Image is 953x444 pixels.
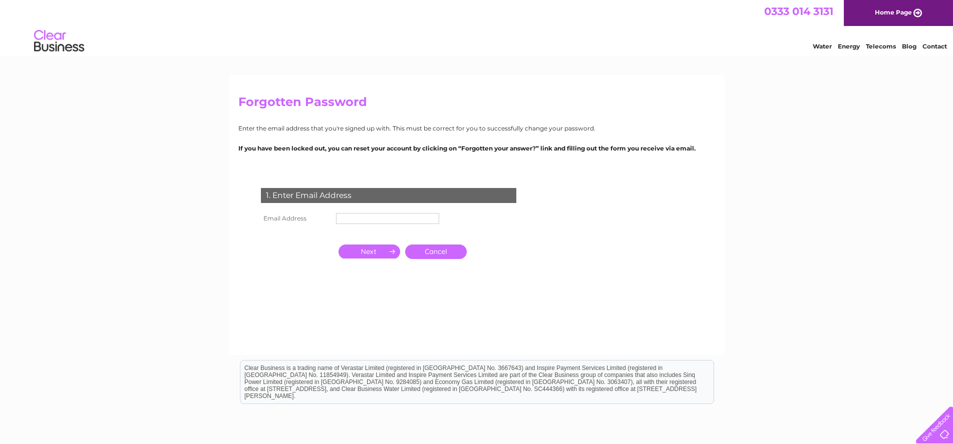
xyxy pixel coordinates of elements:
a: Telecoms [866,42,896,50]
h2: Forgotten Password [238,95,715,114]
a: Blog [902,42,916,50]
a: Contact [922,42,947,50]
img: logo.png [34,26,85,56]
a: 0333 014 3131 [764,5,833,17]
th: Email Address [258,210,334,226]
p: If you have been locked out, you can reset your account by clicking on “Forgotten your answer?” l... [238,143,715,153]
a: Energy [838,42,860,50]
a: Water [813,42,832,50]
a: Cancel [405,244,467,259]
div: Clear Business is a trading name of Verastar Limited (registered in [GEOGRAPHIC_DATA] No. 3667643... [240,5,714,48]
div: 1. Enter Email Address [261,188,516,203]
p: Enter the email address that you're signed up with. This must be correct for you to successfully ... [238,123,715,133]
